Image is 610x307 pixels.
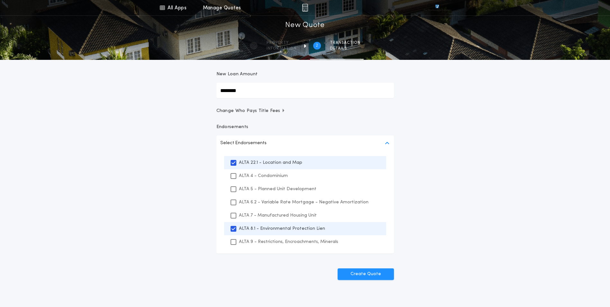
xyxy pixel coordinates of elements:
span: Property [267,40,296,45]
button: Select Endorsements [216,135,394,151]
h1: New Quote [285,20,324,31]
span: information [267,46,296,51]
span: Change Who Pays Title Fees [216,108,286,114]
p: ALTA 8.1 - Environmental Protection Lien [239,225,325,232]
span: Transaction [330,40,360,45]
ul: Select Endorsements [216,151,394,254]
button: Create Quote [338,268,394,280]
img: img [302,4,308,12]
p: ALTA 4 - Condominium [239,172,288,179]
p: ALTA 6.2 - Variable Rate Mortgage - Negative Amortization [239,199,369,206]
p: New Loan Amount [216,71,258,78]
p: ALTA 7 - Manufactured Housing Unit [239,212,317,219]
img: vs-icon [423,5,451,11]
input: New Loan Amount [216,83,394,98]
button: Change Who Pays Title Fees [216,108,394,114]
span: details [330,46,360,51]
p: ALTA 9 - Restrictions, Encroachments, Minerals [239,238,338,245]
p: Endorsements [216,124,394,130]
p: Select Endorsements [220,139,267,147]
h2: 2 [316,43,318,48]
p: ALTA 5 - Planned Unit Development [239,186,316,192]
p: ALTA 22.1 - Location and Map [239,159,302,166]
